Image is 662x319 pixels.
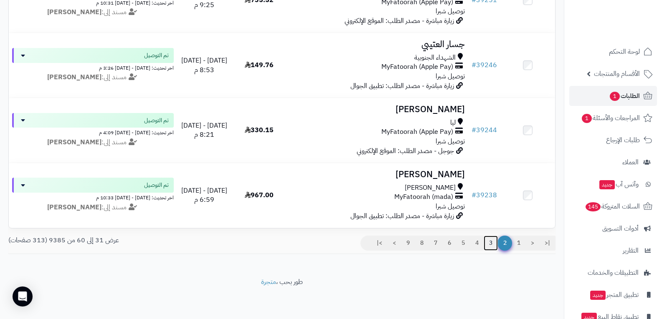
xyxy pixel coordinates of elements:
span: طلبات الإرجاع [606,134,640,146]
span: 149.76 [245,60,274,70]
div: اخر تحديث: [DATE] - [DATE] 4:09 م [12,128,174,136]
span: MyFatoorah (Apple Pay) [381,127,453,137]
a: تطبيق المتجرجديد [569,285,657,305]
div: اخر تحديث: [DATE] - [DATE] 10:33 م [12,193,174,201]
a: المراجعات والأسئلة1 [569,108,657,128]
a: التطبيقات والخدمات [569,263,657,283]
a: 4 [470,236,484,251]
span: لوحة التحكم [609,46,640,58]
strong: [PERSON_NAME] [47,202,101,212]
a: 9 [401,236,415,251]
strong: [PERSON_NAME] [47,137,101,147]
span: جديد [590,291,606,300]
div: Open Intercom Messenger [13,286,33,306]
div: مسند إلى: [6,8,180,17]
a: 3 [484,236,498,251]
a: 6 [442,236,457,251]
span: ليا [450,118,456,128]
span: وآتس آب [599,178,639,190]
a: السلات المتروكة145 [569,196,657,216]
a: >| [371,236,388,251]
a: أدوات التسويق [569,219,657,239]
span: الشهداء الجنوبية [414,53,456,63]
a: العملاء [569,152,657,172]
img: logo-2.png [605,6,654,24]
div: عرض 31 إلى 60 من 9385 (313 صفحات) [2,236,282,245]
h3: [PERSON_NAME] [290,170,465,179]
a: #39238 [472,190,497,200]
span: MyFatoorah (mada) [394,192,453,202]
span: جوجل - مصدر الطلب: الموقع الإلكتروني [357,146,454,156]
span: 967.00 [245,190,274,200]
span: زيارة مباشرة - مصدر الطلب: تطبيق الجوال [350,211,454,221]
a: طلبات الإرجاع [569,130,657,150]
span: المراجعات والأسئلة [581,112,640,124]
span: 145 [585,202,601,212]
a: 1 [512,236,526,251]
span: # [472,190,476,200]
span: العملاء [622,156,639,168]
a: > [387,236,401,251]
span: MyFatoorah (Apple Pay) [381,62,453,72]
span: [DATE] - [DATE] 8:21 م [181,121,227,140]
span: 1 [609,91,620,101]
a: #39244 [472,125,497,135]
span: زيارة مباشرة - مصدر الطلب: الموقع الإلكتروني [345,16,454,26]
span: توصيل شبرا [436,6,465,16]
div: مسند إلى: [6,203,180,212]
span: أدوات التسويق [602,223,639,234]
span: 1 [581,113,592,123]
a: الطلبات1 [569,86,657,106]
span: توصيل شبرا [436,201,465,211]
span: التقارير [623,245,639,256]
div: مسند إلى: [6,138,180,147]
span: تطبيق المتجر [589,289,639,301]
a: التقارير [569,241,657,261]
span: [PERSON_NAME] [405,183,456,193]
a: < [525,236,540,251]
strong: [PERSON_NAME] [47,72,101,82]
span: 330.15 [245,125,274,135]
span: السلات المتروكة [585,201,640,212]
span: زيارة مباشرة - مصدر الطلب: تطبيق الجوال [350,81,454,91]
span: التطبيقات والخدمات [588,267,639,279]
div: مسند إلى: [6,73,180,82]
a: وآتس آبجديد [569,174,657,194]
span: تم التوصيل [144,181,169,189]
a: #39246 [472,60,497,70]
a: |< [539,236,555,251]
a: متجرة [261,277,276,287]
h3: [PERSON_NAME] [290,105,465,114]
div: اخر تحديث: [DATE] - [DATE] 3:26 م [12,63,174,72]
span: تم التوصيل [144,51,169,60]
span: جديد [599,180,615,189]
a: لوحة التحكم [569,42,657,62]
strong: [PERSON_NAME] [47,7,101,17]
a: 7 [429,236,443,251]
span: توصيل شبرا [436,136,465,146]
span: 2 [497,236,512,251]
span: توصيل شبرا [436,71,465,81]
span: تم التوصيل [144,116,169,125]
a: 8 [415,236,429,251]
a: 5 [456,236,470,251]
h3: جسار العتيبي [290,40,465,49]
span: # [472,60,476,70]
span: # [472,125,476,135]
span: [DATE] - [DATE] 6:59 م [181,186,227,205]
span: الطلبات [609,90,640,102]
span: [DATE] - [DATE] 8:53 م [181,55,227,75]
span: الأقسام والمنتجات [594,68,640,80]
